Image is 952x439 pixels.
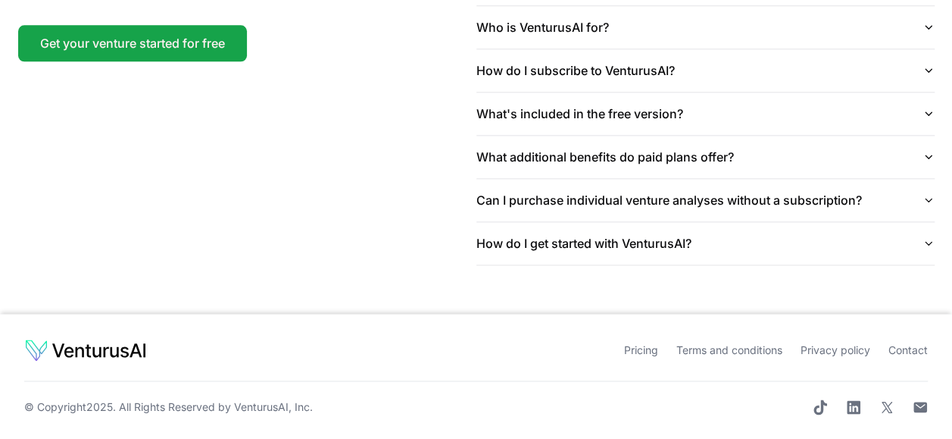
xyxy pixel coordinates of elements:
[476,93,935,135] button: What's included in the free version?
[676,343,782,356] a: Terms and conditions
[24,338,147,362] img: logo
[476,222,935,265] button: How do I get started with VenturusAI?
[234,400,310,413] a: VenturusAI, Inc
[476,49,935,92] button: How do I subscribe to VenturusAI?
[476,6,935,49] button: Who is VenturusAI for?
[888,343,928,356] a: Contact
[18,25,247,61] a: Get your venture started for free
[624,343,658,356] a: Pricing
[801,343,870,356] a: Privacy policy
[476,136,935,178] button: What additional benefits do paid plans offer?
[24,400,313,415] span: © Copyright 2025 . All Rights Reserved by .
[476,179,935,221] button: Can I purchase individual venture analyses without a subscription?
